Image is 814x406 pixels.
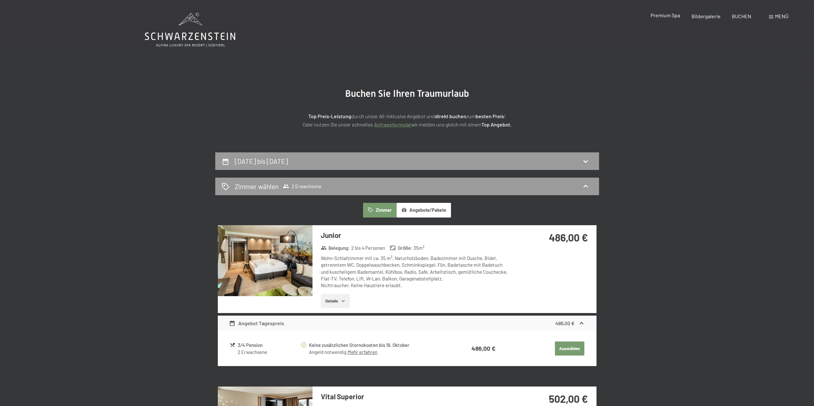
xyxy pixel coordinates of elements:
h3: Vital Superior [321,392,511,402]
div: Angeld notwendig. [309,349,442,356]
div: Angebot Tagespreis [229,319,284,327]
span: 35 m² [414,245,424,251]
span: Menü [775,13,788,19]
div: Keine zusätzlichen Stornokosten bis 19. Oktober [309,341,442,349]
strong: 486,00 € [471,345,495,352]
strong: Belegung : [321,245,350,251]
strong: 502,00 € [549,393,588,405]
strong: besten Preis [476,113,504,119]
a: Mehr erfahren [348,349,377,355]
a: BUCHEN [732,13,751,19]
strong: 486,00 € [549,231,588,243]
img: mss_renderimg.php [218,225,312,296]
strong: Top Preis-Leistung [308,113,351,119]
span: 2 Erwachsene [283,183,321,189]
p: durch unser All-inklusive Angebot und zum ! Oder nutzen Sie unser schnelles wir melden uns gleich... [247,112,567,128]
span: 2 bis 4 Personen [351,245,385,251]
button: Zimmer [363,203,396,218]
div: Angebot Tagespreis486,00 € [218,316,597,331]
div: Wohn-Schlafzimmer mit ca. 35 m², Naturholzboden, Badezimmer mit Dusche, Bidet, getrenntem WC, Dop... [321,255,511,289]
div: 2 Erwachsene [238,349,300,356]
strong: 486,00 € [555,320,574,326]
a: Bildergalerie [692,13,721,19]
a: Anfrageformular [374,121,411,127]
button: Angebote/Pakete [397,203,451,218]
h3: Junior [321,230,511,240]
h2: Zimmer wählen [235,182,279,191]
button: Details [321,294,350,308]
strong: Top Angebot. [481,121,511,127]
a: Premium Spa [651,12,680,18]
strong: direkt buchen [435,113,466,119]
h2: [DATE] bis [DATE] [235,157,288,165]
strong: Größe : [390,245,412,251]
span: Buchen Sie Ihren Traumurlaub [345,88,469,99]
div: 3/4 Pension [238,341,300,349]
button: Auswählen [555,341,584,356]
